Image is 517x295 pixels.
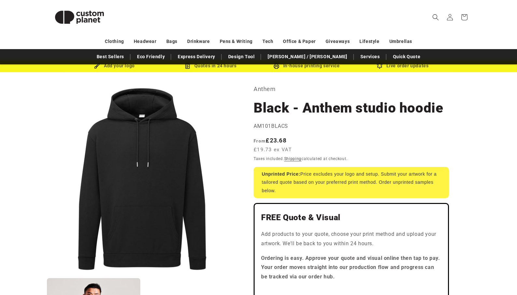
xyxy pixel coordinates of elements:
span: AM101BLACS [254,123,288,129]
img: Custom Planet [47,3,112,32]
h2: FREE Quote & Visual [261,212,441,223]
img: In-house printing [273,63,279,69]
a: Design Tool [225,51,258,62]
span: From [254,138,266,143]
summary: Search [428,10,443,24]
a: Bags [166,36,177,47]
iframe: Customer reviews powered by Trustpilot [261,287,441,293]
a: Giveaways [326,36,350,47]
strong: Unprinted Price: [262,171,300,177]
iframe: Chat Widget [405,225,517,295]
span: £19.73 ex VAT [254,146,292,154]
a: [PERSON_NAME] / [PERSON_NAME] [264,51,350,62]
a: Headwear [134,36,157,47]
a: Eco Friendly [134,51,168,62]
a: Clothing [105,36,124,47]
img: Brush Icon [94,63,100,69]
a: Lifestyle [359,36,379,47]
div: In-house printing service [258,62,355,70]
img: Order updates [377,63,383,69]
a: Shipping [284,156,302,161]
h1: Black - Anthem studio hoodie [254,99,449,117]
div: Quotes in 24 hours [162,62,258,70]
img: Order Updates Icon [185,63,190,69]
a: Best Sellers [93,51,127,62]
a: Pens & Writing [220,36,253,47]
div: Add your logo [66,62,162,70]
a: Quick Quote [390,51,424,62]
p: Add products to your quote, choose your print method and upload your artwork. We'll be back to yo... [261,230,441,248]
div: Live order updates [355,62,451,70]
a: Drinkware [187,36,210,47]
strong: £23.68 [254,137,286,144]
a: Services [357,51,383,62]
p: Anthem [254,84,449,94]
a: Express Delivery [175,51,218,62]
strong: Ordering is easy. Approve your quote and visual online then tap to pay. Your order moves straight... [261,255,440,280]
a: Tech [262,36,273,47]
div: Price excludes your logo and setup. Submit your artwork for a tailored quote based on your prefer... [254,167,449,198]
div: Taxes included. calculated at checkout. [254,155,449,162]
a: Office & Paper [283,36,315,47]
a: Umbrellas [389,36,412,47]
